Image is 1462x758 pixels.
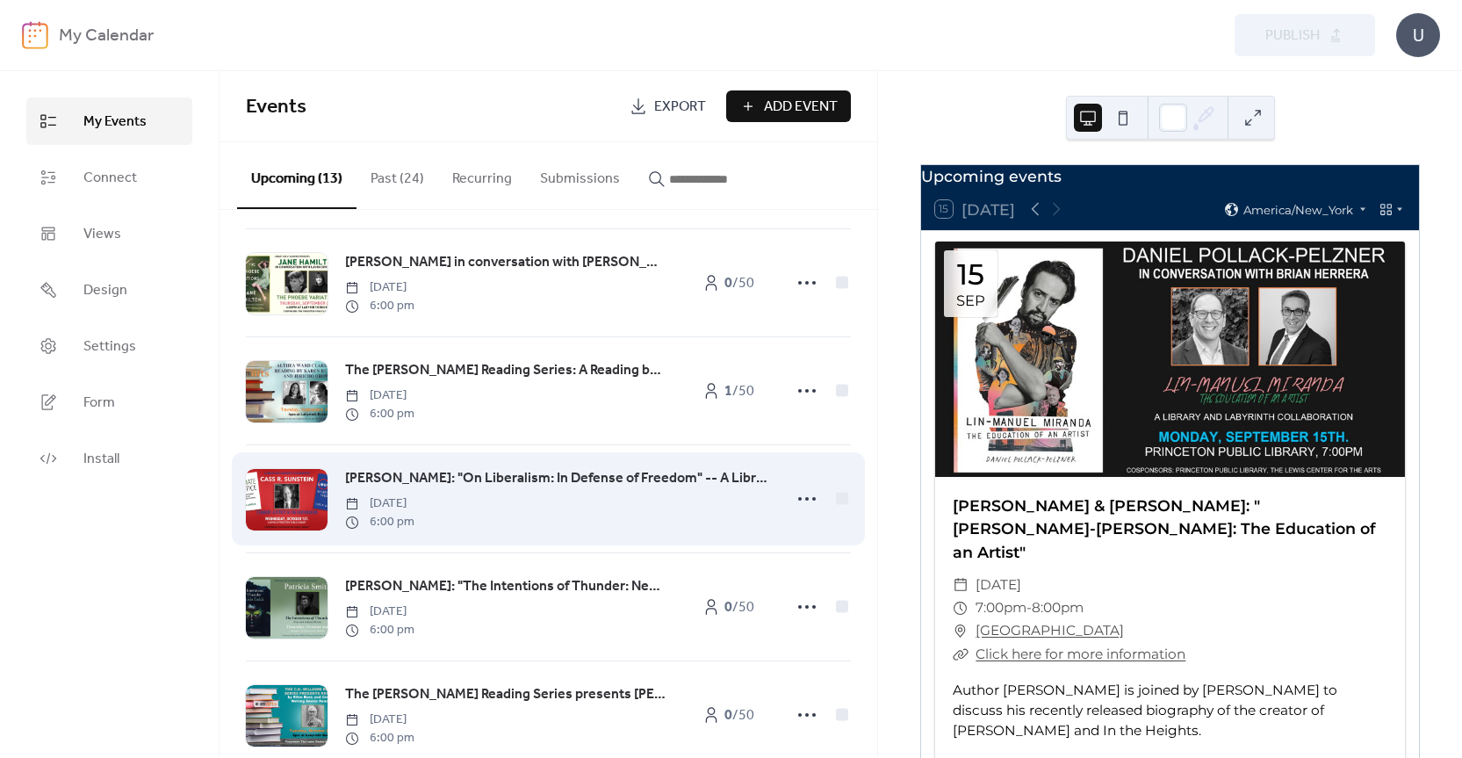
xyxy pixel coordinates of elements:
[956,293,985,308] div: Sep
[976,646,1185,662] a: Click here for more information
[26,97,192,145] a: My Events
[724,702,732,729] b: 0
[26,379,192,426] a: Form
[83,393,115,414] span: Form
[345,467,772,490] a: [PERSON_NAME]: "On Liberalism: In Defense of Freedom" -- A Library and Labyrinth Collaboration
[921,165,1419,188] div: Upcoming events
[83,449,119,470] span: Install
[345,405,414,423] span: 6:00 pm
[976,619,1124,642] a: [GEOGRAPHIC_DATA]
[345,252,666,273] span: [PERSON_NAME] in conversation with [PERSON_NAME] - Library Live at [GEOGRAPHIC_DATA]
[83,280,127,301] span: Design
[83,168,137,189] span: Connect
[26,435,192,482] a: Install
[345,684,666,705] span: The [PERSON_NAME] Reading Series presents [PERSON_NAME] and Student Readers
[957,260,984,289] div: 15
[345,575,666,598] a: [PERSON_NAME]: "The Intentions of Thunder: New & Selected Poem" -- A Library & Labyrinth Collabor...
[345,621,414,639] span: 6:00 pm
[1026,596,1032,619] span: -
[345,468,772,489] span: [PERSON_NAME]: "On Liberalism: In Defense of Freedom" -- A Library and Labyrinth Collaboration
[345,576,666,597] span: [PERSON_NAME]: "The Intentions of Thunder: New & Selected Poem" -- A Library & Labyrinth Collabor...
[976,596,1026,619] span: 7:00pm
[953,596,969,619] div: ​
[246,88,306,126] span: Events
[438,142,526,207] button: Recurring
[953,574,969,596] div: ​
[684,375,772,407] a: 1/50
[1243,204,1353,215] span: America/New_York
[724,705,754,726] span: / 50
[616,90,719,122] a: Export
[83,112,147,133] span: My Events
[26,322,192,370] a: Settings
[345,297,414,315] span: 6:00 pm
[724,381,754,402] span: / 50
[724,594,732,621] b: 0
[654,97,706,118] span: Export
[345,360,666,381] span: The [PERSON_NAME] Reading Series: A Reading by [PERSON_NAME] and [PERSON_NAME]
[345,359,666,382] a: The [PERSON_NAME] Reading Series: A Reading by [PERSON_NAME] and [PERSON_NAME]
[724,597,754,618] span: / 50
[1032,596,1084,619] span: 8:00pm
[26,266,192,314] a: Design
[26,154,192,201] a: Connect
[345,711,414,729] span: [DATE]
[345,729,414,747] span: 6:00 pm
[724,273,754,294] span: / 50
[22,21,48,49] img: logo
[953,496,1375,561] a: [PERSON_NAME] & [PERSON_NAME]: "[PERSON_NAME]-[PERSON_NAME]: The Education of an Artist"
[345,683,666,706] a: The [PERSON_NAME] Reading Series presents [PERSON_NAME] and Student Readers
[356,142,438,207] button: Past (24)
[345,603,414,621] span: [DATE]
[345,513,414,531] span: 6:00 pm
[59,19,154,53] b: My Calendar
[345,251,666,274] a: [PERSON_NAME] in conversation with [PERSON_NAME] - Library Live at [GEOGRAPHIC_DATA]
[345,495,414,513] span: [DATE]
[976,574,1021,596] span: [DATE]
[345,278,414,297] span: [DATE]
[83,224,121,245] span: Views
[345,386,414,405] span: [DATE]
[237,142,356,209] button: Upcoming (13)
[764,97,838,118] span: Add Event
[83,336,136,357] span: Settings
[684,699,772,731] a: 0/50
[684,591,772,623] a: 0/50
[1396,13,1440,57] div: U
[526,142,634,207] button: Submissions
[724,270,732,297] b: 0
[953,643,969,666] div: ​
[726,90,851,122] button: Add Event
[953,619,969,642] div: ​
[724,378,732,405] b: 1
[684,267,772,299] a: 0/50
[26,210,192,257] a: Views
